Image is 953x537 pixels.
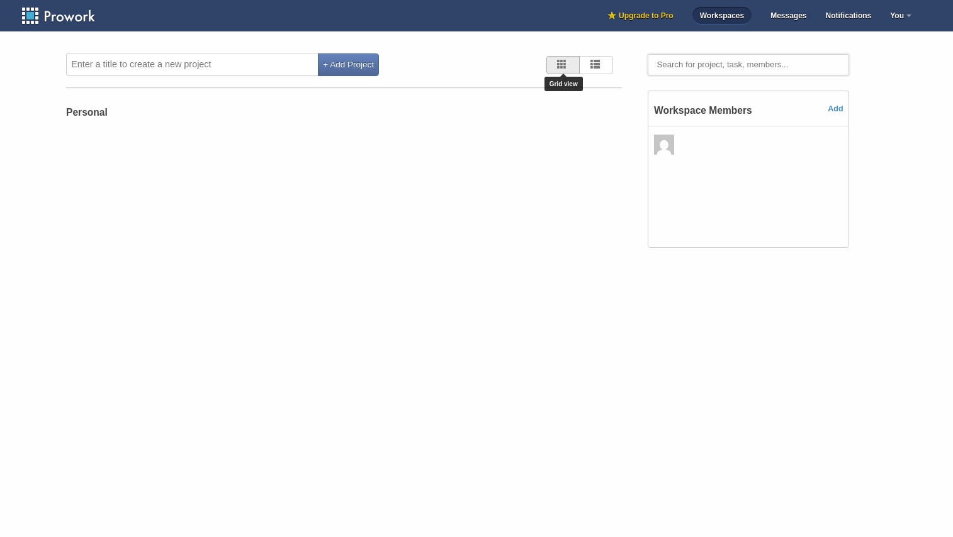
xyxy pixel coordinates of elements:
button: + Add Project [318,53,380,76]
b: Grid view [550,80,578,87]
h3: Personal [66,107,108,118]
span: Notifications [826,11,872,20]
span: Workspaces [692,7,752,25]
span: Messages [770,11,806,20]
img: weihong [654,135,674,155]
h3: Workspace Members [648,99,849,126]
input: Enter a title to create a new project [66,53,320,76]
input: Search for project, task, members... [648,54,849,75]
img: logo.png [21,6,111,26]
a: Add [828,105,843,114]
